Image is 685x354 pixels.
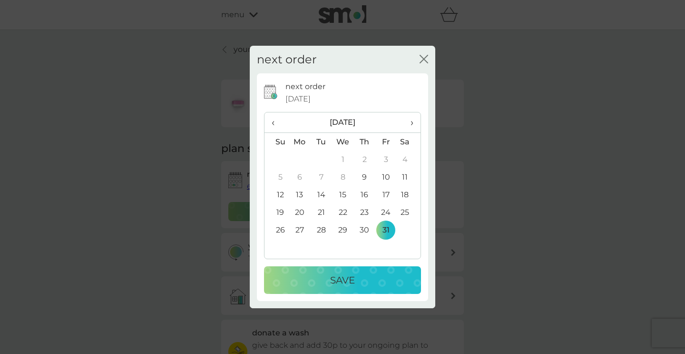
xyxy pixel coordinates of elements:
td: 24 [375,203,397,221]
td: 13 [289,186,311,203]
td: 12 [264,186,289,203]
p: Save [330,273,355,288]
span: › [404,112,413,132]
td: 9 [354,168,375,186]
td: 26 [264,221,289,239]
th: We [332,133,354,151]
td: 6 [289,168,311,186]
td: 25 [397,203,421,221]
td: 1 [332,151,354,168]
td: 30 [354,221,375,239]
td: 20 [289,203,311,221]
td: 16 [354,186,375,203]
th: Sa [397,133,421,151]
td: 19 [264,203,289,221]
th: Mo [289,133,311,151]
td: 23 [354,203,375,221]
th: [DATE] [289,112,397,133]
th: Tu [311,133,332,151]
td: 11 [397,168,421,186]
td: 8 [332,168,354,186]
td: 21 [311,203,332,221]
th: Fr [375,133,397,151]
td: 18 [397,186,421,203]
td: 27 [289,221,311,239]
p: next order [285,81,325,93]
td: 17 [375,186,397,203]
td: 31 [375,221,397,239]
td: 28 [311,221,332,239]
td: 2 [354,151,375,168]
td: 29 [332,221,354,239]
td: 7 [311,168,332,186]
th: Su [264,133,289,151]
h2: next order [257,53,317,67]
td: 5 [264,168,289,186]
td: 15 [332,186,354,203]
td: 4 [397,151,421,168]
span: [DATE] [285,93,311,105]
span: ‹ [272,112,282,132]
td: 14 [311,186,332,203]
button: Save [264,266,421,294]
td: 22 [332,203,354,221]
td: 3 [375,151,397,168]
th: Th [354,133,375,151]
td: 10 [375,168,397,186]
button: close [420,55,428,65]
